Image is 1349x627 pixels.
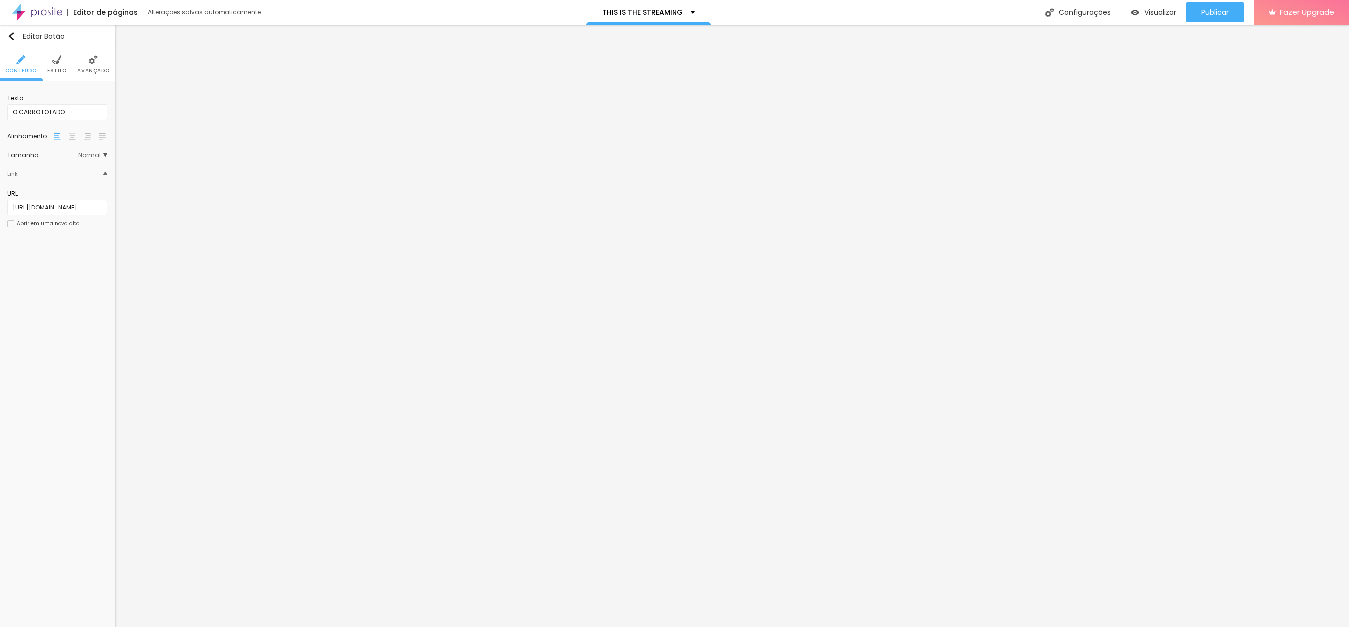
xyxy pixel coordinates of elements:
[1121,2,1186,22] button: Visualizar
[67,9,138,16] div: Editor de páginas
[7,163,107,184] div: IconeLink
[7,168,18,179] div: Link
[7,133,52,139] div: Alinhamento
[1131,8,1139,17] img: view-1.svg
[1201,8,1229,16] span: Publicar
[103,171,107,175] img: Icone
[148,9,262,15] div: Alterações salvas automaticamente
[54,133,61,140] img: paragraph-left-align.svg
[1280,8,1334,16] span: Fazer Upgrade
[115,25,1349,627] iframe: Editor
[1045,8,1054,17] img: Icone
[69,133,76,140] img: paragraph-center-align.svg
[89,55,98,64] img: Icone
[7,94,107,103] div: Texto
[17,221,80,226] div: Abrir em uma nova aba
[7,32,15,40] img: Icone
[99,133,106,140] img: paragraph-justified-align.svg
[52,55,61,64] img: Icone
[5,68,37,73] span: Conteúdo
[1186,2,1244,22] button: Publicar
[16,55,25,64] img: Icone
[1144,8,1176,16] span: Visualizar
[84,133,91,140] img: paragraph-right-align.svg
[77,68,109,73] span: Avançado
[78,152,107,158] span: Normal
[47,68,67,73] span: Estilo
[7,32,65,40] div: Editar Botão
[7,189,107,198] div: URL
[602,9,683,16] p: THIS IS THE STREAMING
[7,152,78,158] div: Tamanho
